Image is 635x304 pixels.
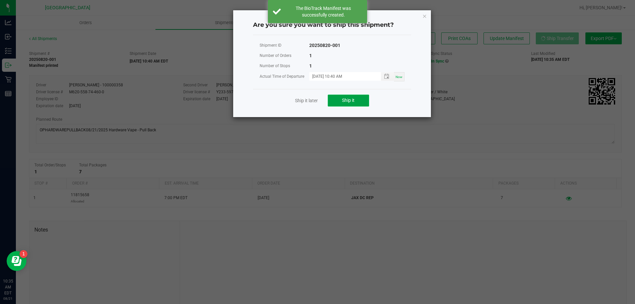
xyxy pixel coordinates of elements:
[260,72,309,81] div: Actual Time of Departure
[422,12,427,20] button: Close
[295,97,318,104] a: Ship it later
[309,62,312,70] div: 1
[309,72,374,80] input: MM/dd/yyyy HH:MM a
[260,52,309,60] div: Number of Orders
[260,62,309,70] div: Number of Stops
[7,251,26,271] iframe: Resource center
[328,95,369,107] button: Ship it
[396,75,402,79] span: Now
[284,5,362,18] div: The BioTrack Manifest was successfully created.
[342,98,355,103] span: Ship it
[260,41,309,50] div: Shipment ID
[309,41,340,50] div: 20250820-001
[253,21,411,29] h4: Are you sure you want to ship this shipment?
[20,250,27,258] iframe: Resource center unread badge
[309,52,312,60] div: 1
[381,72,394,80] span: Toggle popup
